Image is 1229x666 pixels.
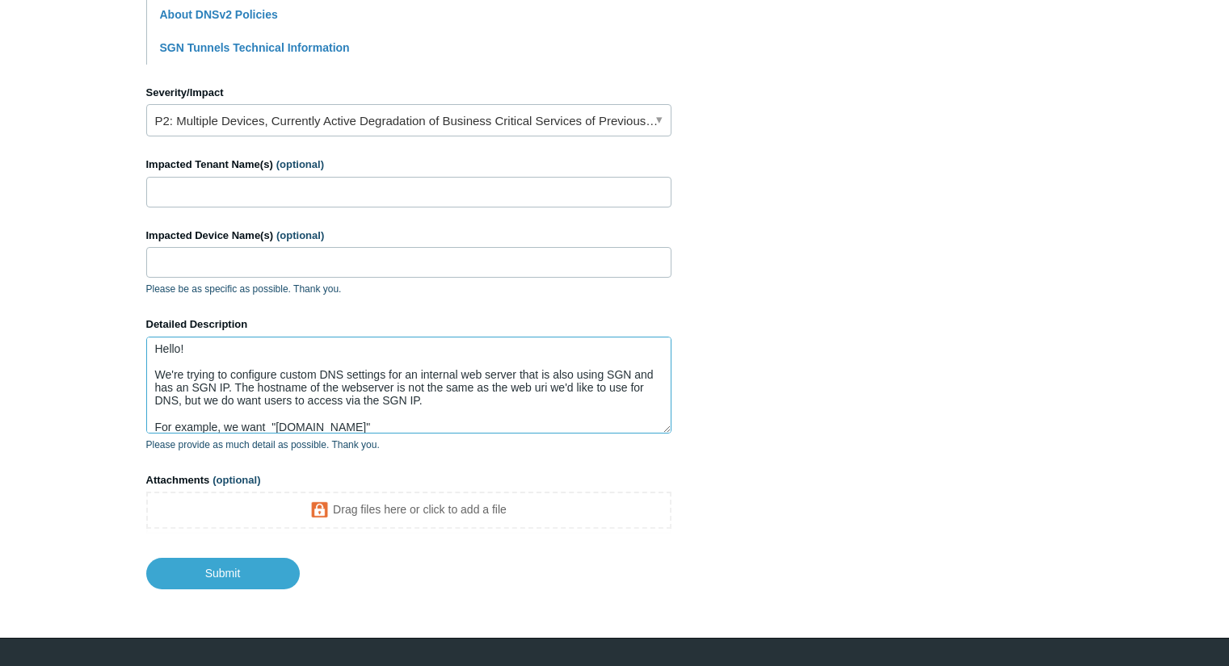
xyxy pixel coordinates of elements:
a: SGN Tunnels Technical Information [160,41,350,54]
span: (optional) [276,229,324,241]
a: P2: Multiple Devices, Currently Active Degradation of Business Critical Services of Previously Wo... [146,104,671,136]
input: Submit [146,558,300,589]
span: (optional) [276,158,324,170]
p: Please provide as much detail as possible. Thank you. [146,438,671,452]
label: Impacted Tenant Name(s) [146,157,671,173]
p: Please be as specific as possible. Thank you. [146,282,671,296]
label: Impacted Device Name(s) [146,228,671,244]
a: About DNSv2 Policies [160,8,278,21]
label: Detailed Description [146,316,671,333]
label: Attachments [146,472,671,488]
label: Severity/Impact [146,85,671,101]
span: (optional) [213,474,260,486]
